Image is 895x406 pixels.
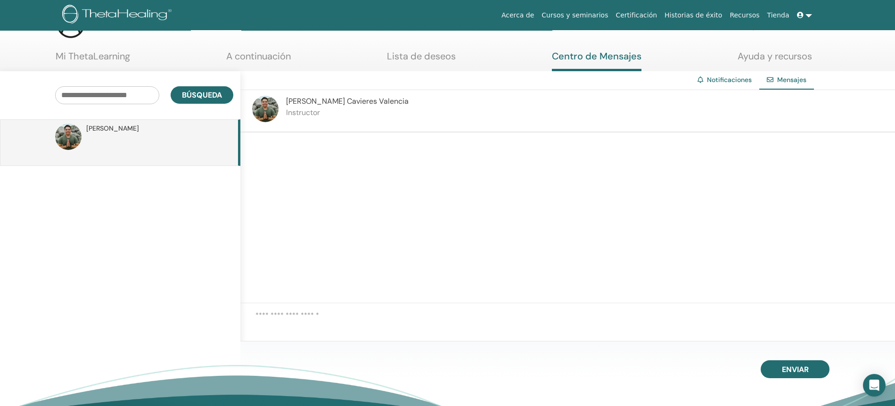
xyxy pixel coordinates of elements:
a: Tienda [764,7,793,24]
span: [PERSON_NAME] [86,124,139,133]
span: [PERSON_NAME] Cavieres Valencia [286,96,409,106]
p: Instructor [286,107,409,118]
span: Enviar [782,365,809,374]
span: Búsqueda [182,90,222,100]
a: Historias de éxito [661,7,726,24]
button: Búsqueda [171,86,233,104]
img: logo.png [62,5,175,26]
button: Enviar [761,360,829,378]
a: Lista de deseos [387,50,456,69]
a: Centro de Mensajes [552,50,641,71]
a: Ayuda y recursos [738,50,812,69]
a: Certificación [612,7,661,24]
div: Abre Intercom Messenger [863,374,886,397]
a: Acerca de [498,7,538,24]
span: Mensajes [777,75,806,84]
a: Cursos y seminarios [538,7,612,24]
a: Notificaciones [707,75,752,84]
h3: Mi tablero [90,16,156,33]
a: Recursos [726,7,763,24]
a: Mi ThetaLearning [56,50,130,69]
img: default.jpg [252,96,279,122]
a: A continuación [226,50,291,69]
img: default.jpg [55,124,82,150]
